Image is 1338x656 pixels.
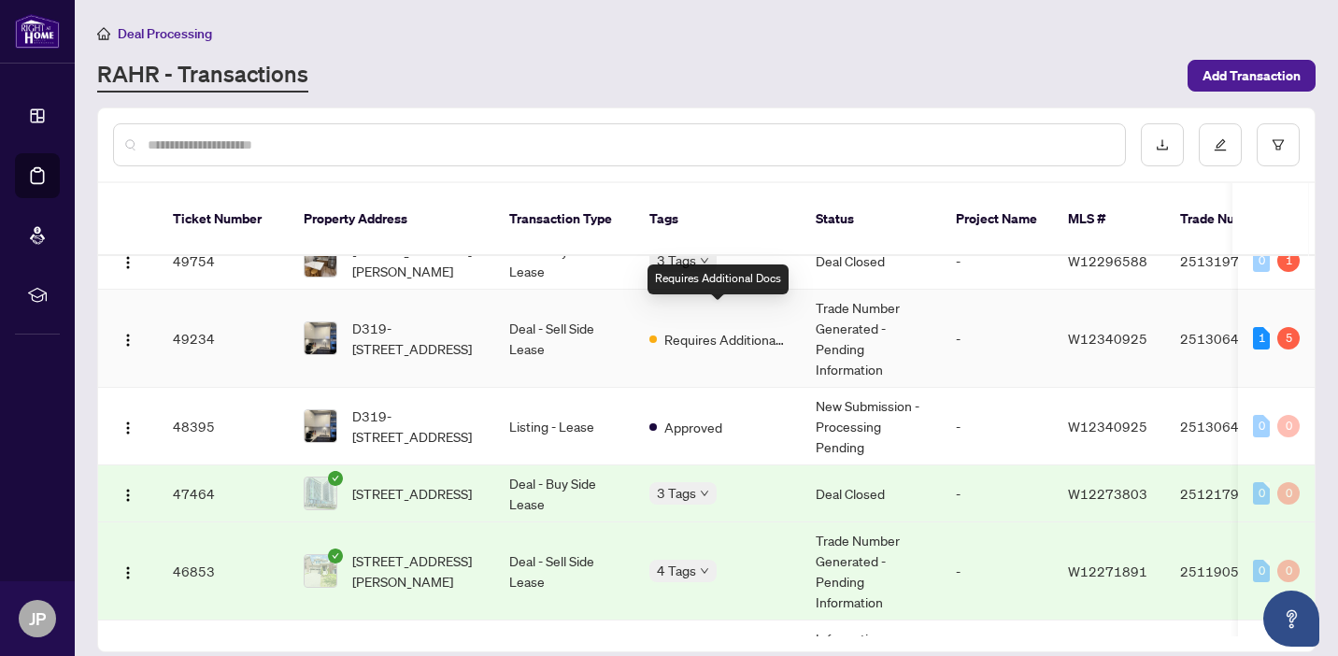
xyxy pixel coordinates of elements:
[801,388,941,465] td: New Submission - Processing Pending
[1253,482,1270,505] div: 0
[494,465,634,522] td: Deal - Buy Side Lease
[1165,290,1296,388] td: 2513064
[1263,591,1319,647] button: Open asap
[494,290,634,388] td: Deal - Sell Side Lease
[801,465,941,522] td: Deal Closed
[941,388,1053,465] td: -
[801,183,941,256] th: Status
[1053,183,1165,256] th: MLS #
[1199,123,1242,166] button: edit
[1068,563,1147,579] span: W12271891
[664,417,722,437] span: Approved
[352,483,472,504] span: [STREET_ADDRESS]
[113,556,143,586] button: Logo
[305,322,336,354] img: thumbnail-img
[328,549,343,563] span: check-circle
[700,256,709,265] span: down
[113,323,143,353] button: Logo
[158,290,289,388] td: 49234
[113,478,143,508] button: Logo
[352,550,479,592] span: [STREET_ADDRESS][PERSON_NAME]
[494,233,634,290] td: Deal - Buy Side Lease
[121,488,135,503] img: Logo
[941,290,1053,388] td: -
[941,233,1053,290] td: -
[634,183,801,256] th: Tags
[941,465,1053,522] td: -
[97,27,110,40] span: home
[158,522,289,620] td: 46853
[158,388,289,465] td: 48395
[1156,138,1169,151] span: download
[1068,330,1147,347] span: W12340925
[289,183,494,256] th: Property Address
[657,560,696,581] span: 4 Tags
[1165,233,1296,290] td: 2513197
[801,522,941,620] td: Trade Number Generated - Pending Information
[121,421,135,435] img: Logo
[113,411,143,441] button: Logo
[305,555,336,587] img: thumbnail-img
[1214,138,1227,151] span: edit
[158,233,289,290] td: 49754
[1203,61,1301,91] span: Add Transaction
[664,329,786,349] span: Requires Additional Docs
[1277,415,1300,437] div: 0
[700,566,709,576] span: down
[97,59,308,93] a: RAHR - Transactions
[121,565,135,580] img: Logo
[1165,522,1296,620] td: 2511905
[113,246,143,276] button: Logo
[700,489,709,498] span: down
[118,25,212,42] span: Deal Processing
[121,333,135,348] img: Logo
[1068,252,1147,269] span: W12296588
[305,410,336,442] img: thumbnail-img
[494,388,634,465] td: Listing - Lease
[1188,60,1316,92] button: Add Transaction
[1068,418,1147,435] span: W12340925
[1165,465,1296,522] td: 2512179
[1141,123,1184,166] button: download
[648,264,789,294] div: Requires Additional Docs
[29,606,46,632] span: JP
[1257,123,1300,166] button: filter
[941,522,1053,620] td: -
[352,318,479,359] span: D319-[STREET_ADDRESS]
[1253,327,1270,349] div: 1
[1165,388,1296,465] td: 2513064
[1277,250,1300,272] div: 1
[158,183,289,256] th: Ticket Number
[305,245,336,277] img: thumbnail-img
[158,465,289,522] td: 47464
[801,290,941,388] td: Trade Number Generated - Pending Information
[1277,560,1300,582] div: 0
[1272,138,1285,151] span: filter
[328,471,343,486] span: check-circle
[1277,327,1300,349] div: 5
[1253,560,1270,582] div: 0
[121,255,135,270] img: Logo
[1253,415,1270,437] div: 0
[657,250,696,271] span: 3 Tags
[305,478,336,509] img: thumbnail-img
[352,406,479,447] span: D319-[STREET_ADDRESS]
[941,183,1053,256] th: Project Name
[1253,250,1270,272] div: 0
[352,240,479,281] span: [STREET_ADDRESS][PERSON_NAME]
[657,482,696,504] span: 3 Tags
[494,522,634,620] td: Deal - Sell Side Lease
[1165,183,1296,256] th: Trade Number
[494,183,634,256] th: Transaction Type
[15,14,60,49] img: logo
[1068,485,1147,502] span: W12273803
[801,233,941,290] td: Deal Closed
[1277,482,1300,505] div: 0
